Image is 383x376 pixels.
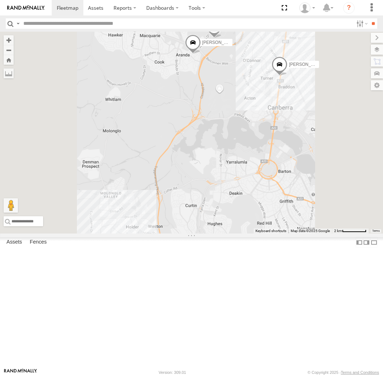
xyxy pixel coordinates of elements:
img: rand-logo.svg [7,5,45,10]
label: Fences [26,237,50,248]
button: Zoom out [4,45,14,55]
span: 2 km [334,229,342,233]
label: Assets [3,237,26,248]
label: Measure [4,68,14,78]
label: Dock Summary Table to the Right [363,237,370,248]
label: Hide Summary Table [370,237,378,248]
div: Helen Mason [297,3,318,13]
button: Zoom in [4,35,14,45]
a: Terms (opens in new tab) [372,230,380,232]
button: Keyboard shortcuts [255,228,286,234]
div: Version: 309.01 [159,370,186,375]
span: [PERSON_NAME] [202,40,238,45]
label: Search Filter Options [354,18,369,29]
a: Visit our Website [4,369,37,376]
label: Map Settings [371,80,383,90]
span: [PERSON_NAME] [289,62,324,67]
button: Map Scale: 2 km per 64 pixels [332,228,369,234]
span: Map data ©2025 Google [291,229,330,233]
i: ? [343,2,355,14]
div: © Copyright 2025 - [308,370,379,375]
button: Zoom Home [4,55,14,65]
label: Dock Summary Table to the Left [356,237,363,248]
button: Drag Pegman onto the map to open Street View [4,198,18,213]
a: Terms and Conditions [341,370,379,375]
label: Search Query [15,18,21,29]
